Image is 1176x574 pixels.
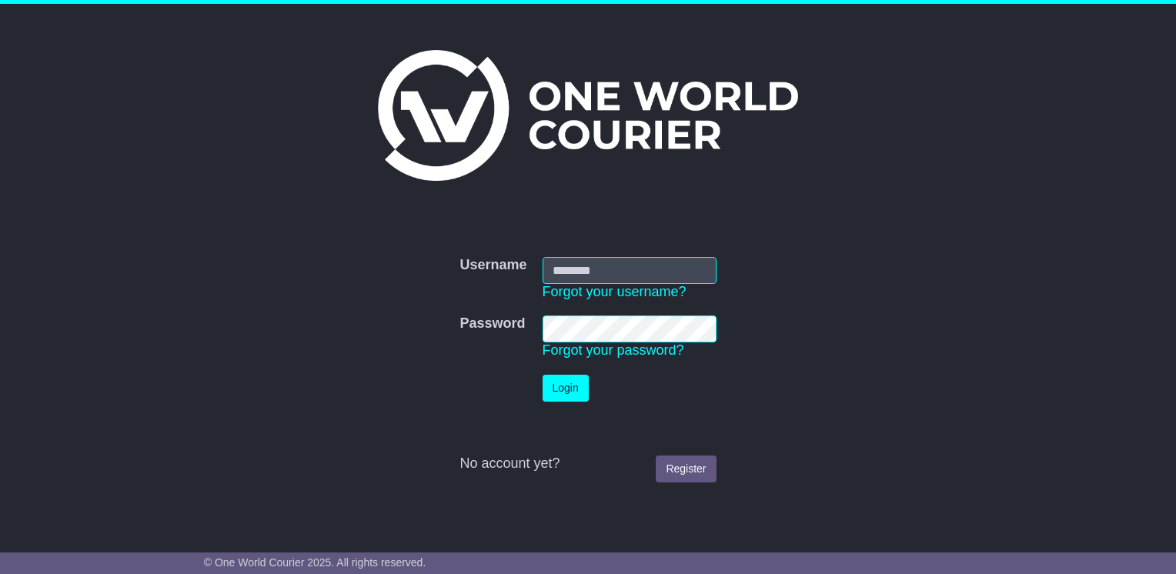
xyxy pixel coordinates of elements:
[204,556,426,569] span: © One World Courier 2025. All rights reserved.
[459,456,716,472] div: No account yet?
[543,342,684,358] a: Forgot your password?
[656,456,716,482] a: Register
[543,375,589,402] button: Login
[459,257,526,274] label: Username
[543,284,687,299] a: Forgot your username?
[378,50,798,181] img: One World
[459,315,525,332] label: Password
